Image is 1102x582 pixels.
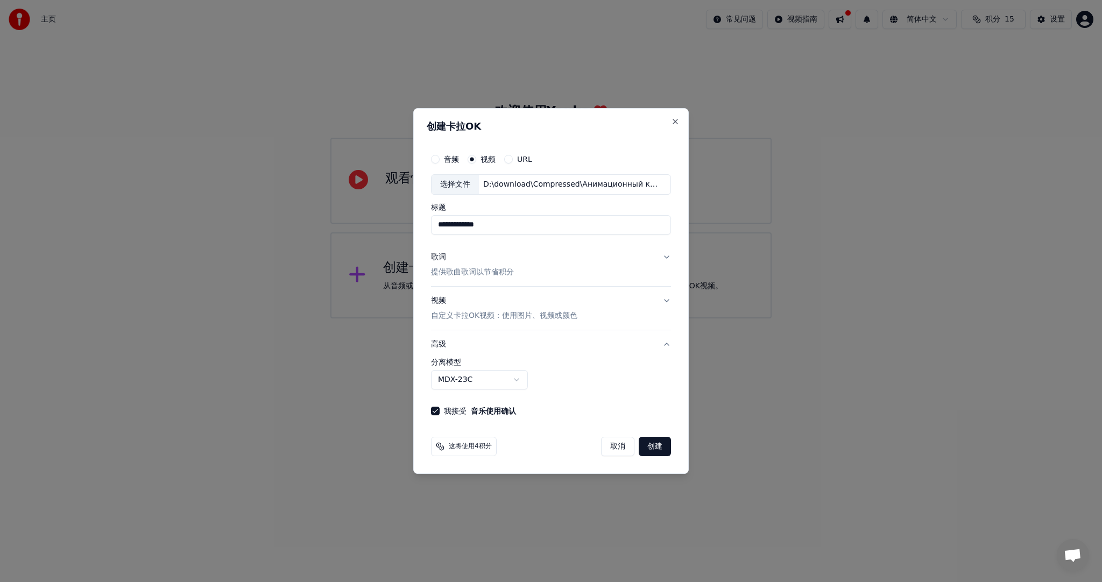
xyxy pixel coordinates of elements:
label: 音频 [444,155,459,163]
p: 提供歌曲歌词以节省积分 [431,267,514,278]
label: 视频 [481,155,496,163]
div: 视频 [431,295,577,321]
label: 标题 [431,203,671,211]
button: 视频自定义卡拉OK视频：使用图片、视频或颜色 [431,287,671,330]
span: 这将使用4积分 [449,442,492,451]
div: 高级 [431,358,671,398]
button: 高级 [431,330,671,358]
div: D:\download\Compressed\Анимационный клип на песню «Проснись» - Кино.mp4 [479,179,662,190]
p: 自定义卡拉OK视频：使用图片、视频或颜色 [431,310,577,321]
div: 选择文件 [432,175,479,194]
button: 取消 [601,437,634,456]
h2: 创建卡拉OK [427,122,675,131]
div: 歌词 [431,252,446,262]
button: 创建 [639,437,671,456]
button: 我接受 [471,407,516,415]
label: 我接受 [444,407,516,415]
label: 分离模型 [431,358,671,366]
label: URL [517,155,532,163]
button: 歌词提供歌曲歌词以节省积分 [431,243,671,286]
